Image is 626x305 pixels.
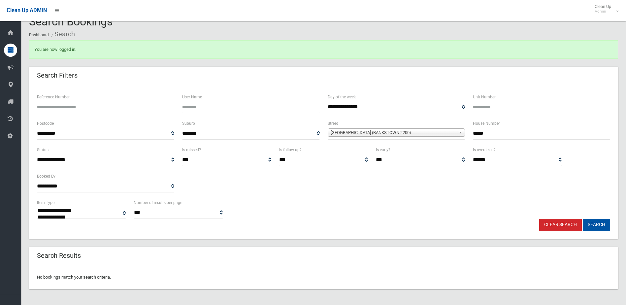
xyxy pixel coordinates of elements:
div: No bookings match your search criteria. [29,265,618,289]
header: Search Filters [29,69,85,82]
button: Search [583,219,610,231]
span: [GEOGRAPHIC_DATA] (BANKSTOWN 2200) [331,129,456,137]
div: You are now logged in. [29,40,618,59]
label: Booked By [37,173,55,180]
label: Is oversized? [473,146,496,153]
label: Postcode [37,120,54,127]
span: Clean Up [591,4,618,14]
label: User Name [182,93,202,101]
label: Is early? [376,146,390,153]
span: Clean Up ADMIN [7,7,47,14]
li: Search [50,28,75,40]
label: Status [37,146,49,153]
header: Search Results [29,249,89,262]
label: Number of results per page [134,199,182,206]
label: Is follow up? [279,146,302,153]
label: Suburb [182,120,195,127]
label: Street [328,120,338,127]
label: Item Type [37,199,54,206]
label: Unit Number [473,93,496,101]
a: Clear Search [539,219,582,231]
small: Admin [595,9,611,14]
label: Day of the week [328,93,356,101]
label: House Number [473,120,500,127]
span: Search Bookings [29,15,113,28]
a: Dashboard [29,33,49,37]
label: Reference Number [37,93,70,101]
label: Is missed? [182,146,201,153]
